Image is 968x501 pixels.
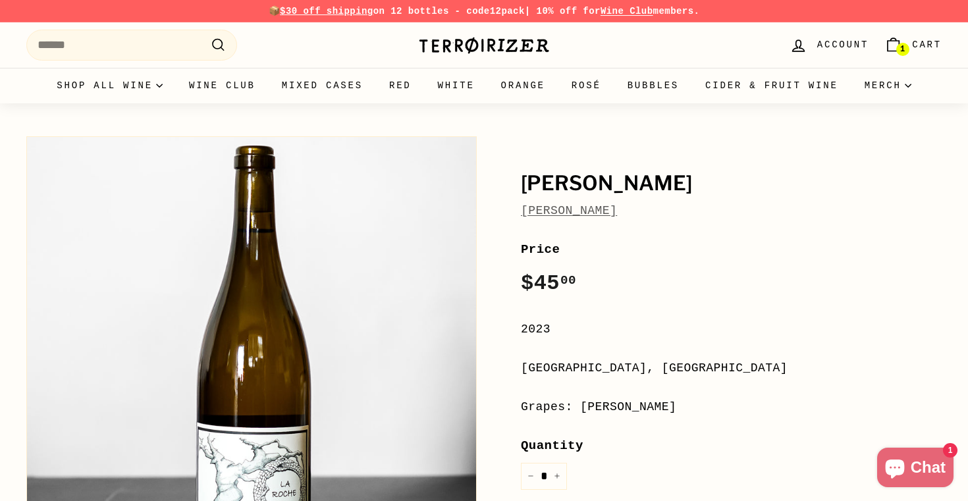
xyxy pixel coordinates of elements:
[425,68,488,103] a: White
[26,4,942,18] p: 📦 on 12 bottles - code | 10% off for members.
[873,448,957,490] inbox-online-store-chat: Shopify online store chat
[876,26,950,65] a: Cart
[692,68,851,103] a: Cider & Fruit Wine
[521,436,942,456] label: Quantity
[176,68,269,103] a: Wine Club
[521,204,617,217] a: [PERSON_NAME]
[912,38,942,52] span: Cart
[614,68,692,103] a: Bubbles
[488,68,558,103] a: Orange
[269,68,376,103] a: Mixed Cases
[521,359,942,378] div: [GEOGRAPHIC_DATA], [GEOGRAPHIC_DATA]
[521,463,541,490] button: Reduce item quantity by one
[521,398,942,417] div: Grapes: [PERSON_NAME]
[521,320,942,339] div: 2023
[558,68,614,103] a: Rosé
[376,68,425,103] a: Red
[521,463,567,490] input: quantity
[490,6,525,16] strong: 12pack
[280,6,373,16] span: $30 off shipping
[521,271,576,296] span: $45
[560,273,576,288] sup: 00
[521,172,942,195] h1: [PERSON_NAME]
[782,26,876,65] a: Account
[900,45,905,54] span: 1
[817,38,869,52] span: Account
[547,463,567,490] button: Increase item quantity by one
[601,6,653,16] a: Wine Club
[43,68,176,103] summary: Shop all wine
[521,240,942,259] label: Price
[851,68,925,103] summary: Merch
